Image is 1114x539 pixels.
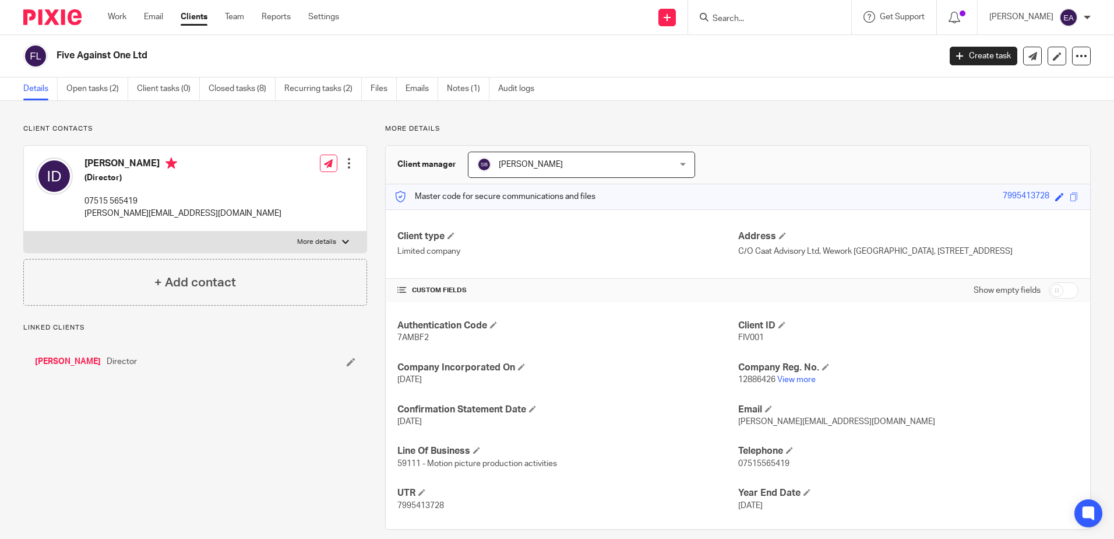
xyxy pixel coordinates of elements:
h5: (Director) [84,172,281,184]
span: 59111 - Motion picture production activities [397,460,557,468]
a: Clients [181,11,207,23]
h4: Address [738,230,1078,243]
img: svg%3E [1059,8,1078,27]
h4: Authentication Code [397,320,738,332]
a: Team [225,11,244,23]
input: Search [711,14,816,24]
a: Closed tasks (8) [209,78,276,100]
h4: Line Of Business [397,445,738,457]
img: svg%3E [23,44,48,68]
h4: Client type [397,230,738,243]
img: Pixie [23,9,82,25]
p: More details [385,124,1091,134]
h4: UTR [397,487,738,499]
h4: Client ID [738,320,1078,332]
p: [PERSON_NAME][EMAIL_ADDRESS][DOMAIN_NAME] [84,208,281,219]
a: Emails [406,78,438,100]
h4: Company Incorporated On [397,362,738,374]
a: Reports [262,11,291,23]
a: Recurring tasks (2) [284,78,362,100]
a: Open tasks (2) [66,78,128,100]
a: Create task [950,47,1017,65]
a: [PERSON_NAME] [35,356,101,367]
h4: Telephone [738,445,1078,457]
p: More details [297,237,336,247]
h3: Client manager [397,159,456,170]
p: C/O Caat Advisory Ltd, Wework [GEOGRAPHIC_DATA], [STREET_ADDRESS] [738,246,1078,257]
h4: Email [738,404,1078,416]
span: FIV001 [738,334,764,342]
span: 12886426 [738,376,775,384]
h4: + Add contact [154,274,236,292]
a: Client tasks (0) [137,78,200,100]
i: Primary [165,157,177,169]
span: [DATE] [397,376,422,384]
span: 7995413728 [397,502,444,510]
h2: Five Against One Ltd [57,50,757,62]
p: Limited company [397,246,738,257]
span: [PERSON_NAME] [499,160,563,169]
a: Work [108,11,126,23]
a: Details [23,78,58,100]
label: Show empty fields [974,285,1041,296]
span: [DATE] [738,502,763,510]
span: Get Support [880,13,925,21]
a: Settings [308,11,339,23]
a: View more [777,376,816,384]
p: [PERSON_NAME] [989,11,1053,23]
a: Notes (1) [447,78,489,100]
img: svg%3E [477,157,491,171]
p: 07515 565419 [84,195,281,207]
span: [PERSON_NAME][EMAIL_ADDRESS][DOMAIN_NAME] [738,418,935,426]
a: Files [371,78,397,100]
span: 07515565419 [738,460,789,468]
span: 7AMBF2 [397,334,429,342]
p: Master code for secure communications and files [394,191,595,202]
p: Client contacts [23,124,367,134]
p: Linked clients [23,323,367,332]
img: svg%3E [36,157,73,195]
a: Email [144,11,163,23]
span: Director [107,356,137,367]
h4: [PERSON_NAME] [84,157,281,172]
h4: Confirmation Statement Date [397,404,738,416]
h4: CUSTOM FIELDS [397,286,738,295]
a: Audit logs [498,78,543,100]
span: [DATE] [397,418,422,426]
h4: Company Reg. No. [738,362,1078,374]
h4: Year End Date [738,487,1078,499]
div: 7995413728 [1003,190,1049,204]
